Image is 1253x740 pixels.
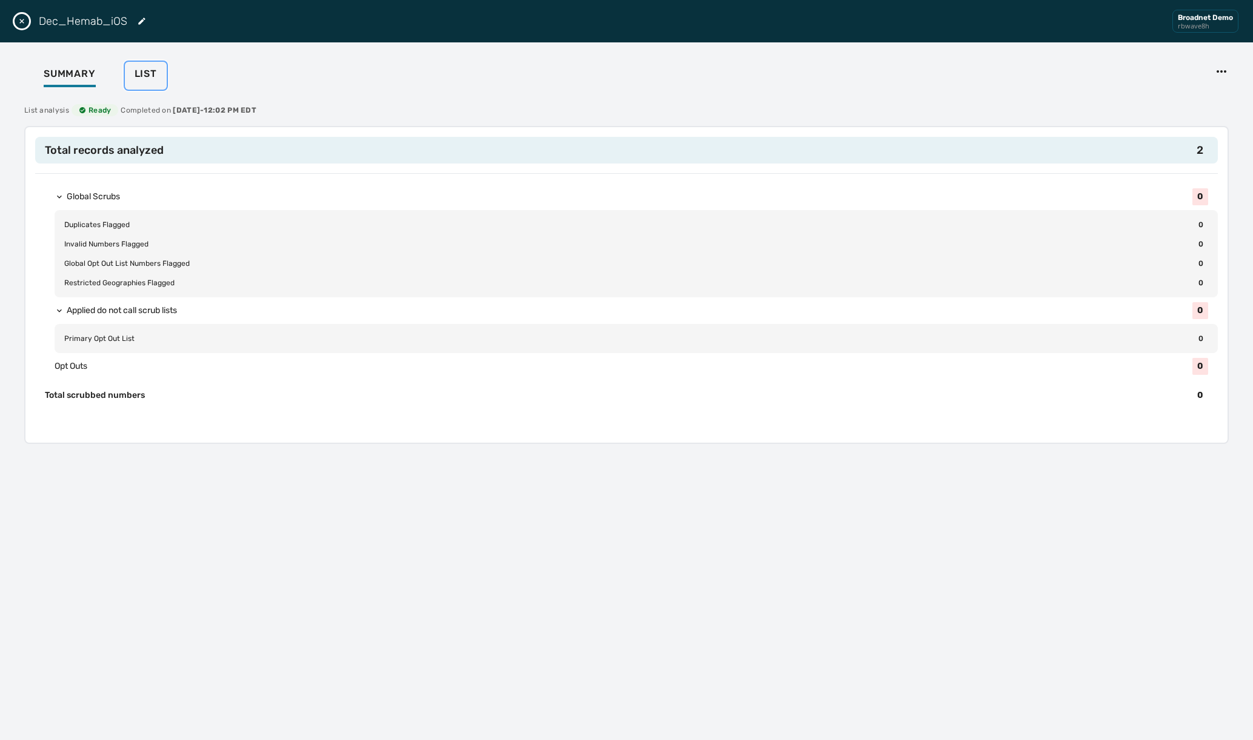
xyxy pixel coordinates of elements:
[55,360,87,372] span: Opt Outs
[44,68,96,80] span: Summary
[64,278,175,288] span: Restricted Geographies Flagged
[1178,13,1233,22] div: Broadnet Demo
[1192,358,1208,375] span: 0
[1192,188,1208,205] span: 0
[1194,259,1208,268] span: 0
[125,62,167,90] button: List
[67,305,177,317] span: Applied do not call scrub lists
[55,183,1218,210] button: Global Scrubs0
[137,16,147,26] button: Edit List
[1194,220,1208,230] span: 0
[1192,389,1208,401] span: 0
[64,259,190,268] span: Global Opt Out List Numbers Flagged
[64,220,130,230] span: Duplicates Flagged
[1194,278,1208,288] span: 0
[39,13,127,30] h2: Dec_Hemab_iOS
[55,297,1218,324] button: Applied do not call scrub lists0
[45,142,164,159] span: Total records analyzed
[34,62,105,90] button: Summary
[45,389,145,401] span: Total scrubbed numbers
[64,239,149,249] span: Invalid Numbers Flagged
[135,68,157,80] span: List
[121,105,256,115] span: Completed on
[79,105,112,115] span: Ready
[64,334,135,343] span: Primary Opt Out List
[173,106,256,114] span: [DATE] - 12:02 PM EDT
[1194,334,1208,343] span: 0
[1194,239,1208,249] span: 0
[1192,142,1208,159] span: 2
[1192,302,1208,319] span: 0
[67,191,120,203] span: Global Scrubs
[1178,22,1233,30] div: rbwave8h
